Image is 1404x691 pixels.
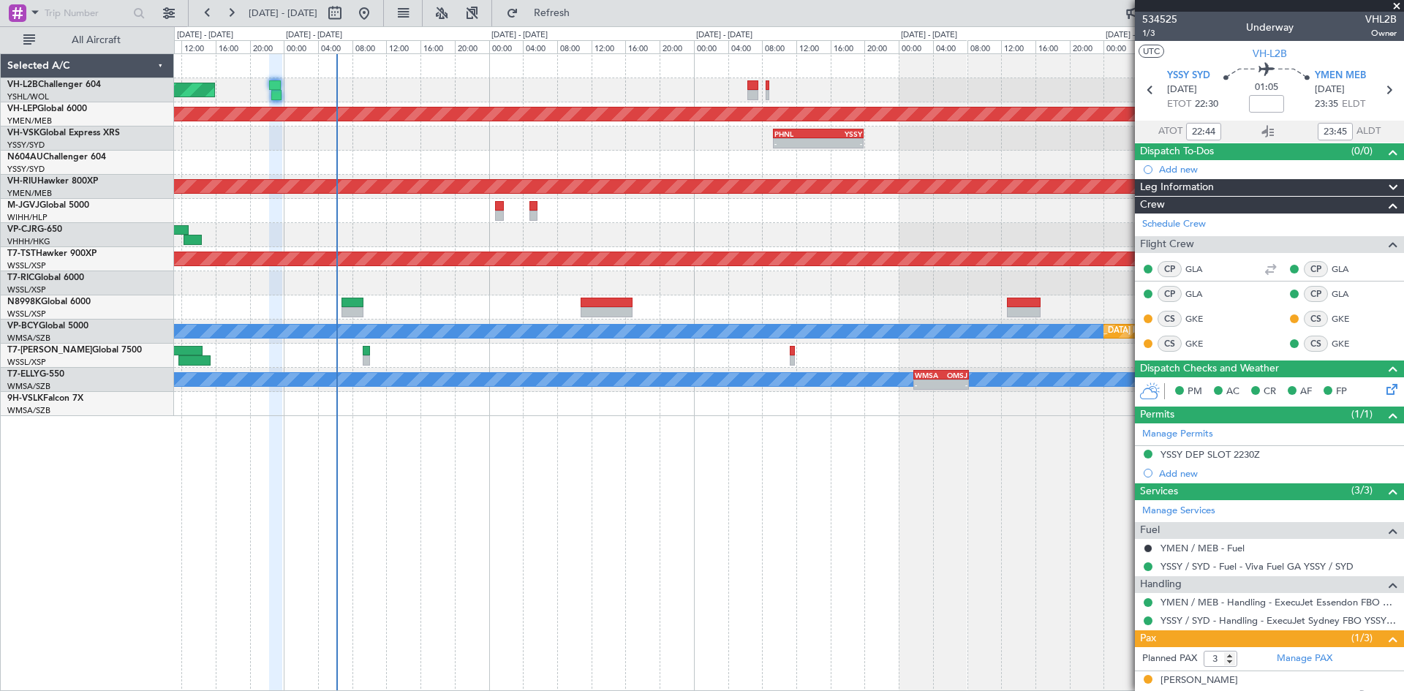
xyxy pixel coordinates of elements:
span: [DATE] - [DATE] [249,7,317,20]
div: Underway [1246,20,1294,35]
span: VH-VSK [7,129,39,137]
div: 12:00 [181,40,216,53]
span: [DATE] [1167,83,1197,97]
span: ELDT [1342,97,1365,112]
a: VHHH/HKG [7,236,50,247]
span: T7-RIC [7,273,34,282]
a: Manage PAX [1277,652,1332,666]
div: 20:00 [864,40,899,53]
a: WMSA/SZB [7,405,50,416]
a: YMEN/MEB [7,188,52,199]
a: T7-ELLYG-550 [7,370,64,379]
div: 12:00 [386,40,420,53]
span: All Aircraft [38,35,154,45]
div: CP [1158,286,1182,302]
a: Manage Services [1142,504,1215,518]
a: VP-CJRG-650 [7,225,62,234]
div: 20:00 [250,40,284,53]
div: 00:00 [489,40,524,53]
a: YMEN / MEB - Fuel [1160,542,1245,554]
span: 9H-VSLK [7,394,43,403]
a: VP-BCYGlobal 5000 [7,322,88,331]
a: GKE [1332,337,1365,350]
span: (1/3) [1351,630,1373,646]
div: 16:00 [1035,40,1070,53]
div: 04:00 [728,40,763,53]
a: VH-VSKGlobal Express XRS [7,129,120,137]
div: OMSJ [941,371,967,380]
div: [DATE] - [DATE] [491,29,548,42]
span: 23:35 [1315,97,1338,112]
button: UTC [1139,45,1164,58]
span: Pax [1140,630,1156,647]
div: 12:00 [796,40,831,53]
span: 534525 [1142,12,1177,27]
div: 04:00 [933,40,967,53]
div: CS [1158,311,1182,327]
div: 08:00 [352,40,387,53]
a: GLA [1332,287,1365,301]
a: YSSY/SYD [7,164,45,175]
a: VH-L2BChallenger 604 [7,80,101,89]
a: GKE [1185,312,1218,325]
button: Refresh [499,1,587,25]
div: PHNL [774,129,818,138]
label: Planned PAX [1142,652,1197,666]
div: [DATE] - [DATE] [177,29,233,42]
span: (3/3) [1351,483,1373,498]
a: VH-LEPGlobal 6000 [7,105,87,113]
span: 1/3 [1142,27,1177,39]
a: GLA [1185,263,1218,276]
span: VP-CJR [7,225,37,234]
input: --:-- [1318,123,1353,140]
div: 16:00 [625,40,660,53]
div: CS [1304,336,1328,352]
a: WIHH/HLP [7,212,48,223]
span: VH-L2B [1253,46,1287,61]
div: 00:00 [899,40,933,53]
span: VH-L2B [7,80,38,89]
div: 20:00 [660,40,694,53]
a: YSSY / SYD - Handling - ExecuJet Sydney FBO YSSY / SYD [1160,614,1397,627]
span: CR [1264,385,1276,399]
span: (1/1) [1351,407,1373,422]
input: Trip Number [45,2,129,24]
span: (0/0) [1351,143,1373,159]
a: WSSL/XSP [7,260,46,271]
div: CP [1158,261,1182,277]
span: FP [1336,385,1347,399]
div: [DATE] - [DATE] [1106,29,1162,42]
span: 22:30 [1195,97,1218,112]
div: CP [1304,261,1328,277]
div: 20:00 [455,40,489,53]
div: 04:00 [318,40,352,53]
div: YSSY [818,129,862,138]
a: GLA [1185,287,1218,301]
span: ALDT [1356,124,1381,139]
div: [DATE] - [DATE] [286,29,342,42]
div: CS [1158,336,1182,352]
span: YMEN MEB [1315,69,1366,83]
a: YSSY/SYD [7,140,45,151]
div: 12:00 [592,40,626,53]
div: 08:00 [557,40,592,53]
span: ATOT [1158,124,1182,139]
span: VHL2B [1365,12,1397,27]
div: 08:00 [967,40,1002,53]
div: [DATE] - [DATE] [901,29,957,42]
div: CS [1304,311,1328,327]
span: T7-[PERSON_NAME] [7,346,92,355]
span: N8998K [7,298,41,306]
span: T7-TST [7,249,36,258]
div: WMSA [915,371,941,380]
span: YSSY SYD [1167,69,1210,83]
div: 00:00 [694,40,728,53]
div: 00:00 [284,40,318,53]
span: Refresh [521,8,583,18]
a: WSSL/XSP [7,284,46,295]
a: YSSY / SYD - Fuel - Viva Fuel GA YSSY / SYD [1160,560,1354,573]
div: 08:00 [762,40,796,53]
div: [DATE] - [DATE] [696,29,752,42]
div: [PERSON_NAME] [1160,673,1238,688]
input: --:-- [1186,123,1221,140]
